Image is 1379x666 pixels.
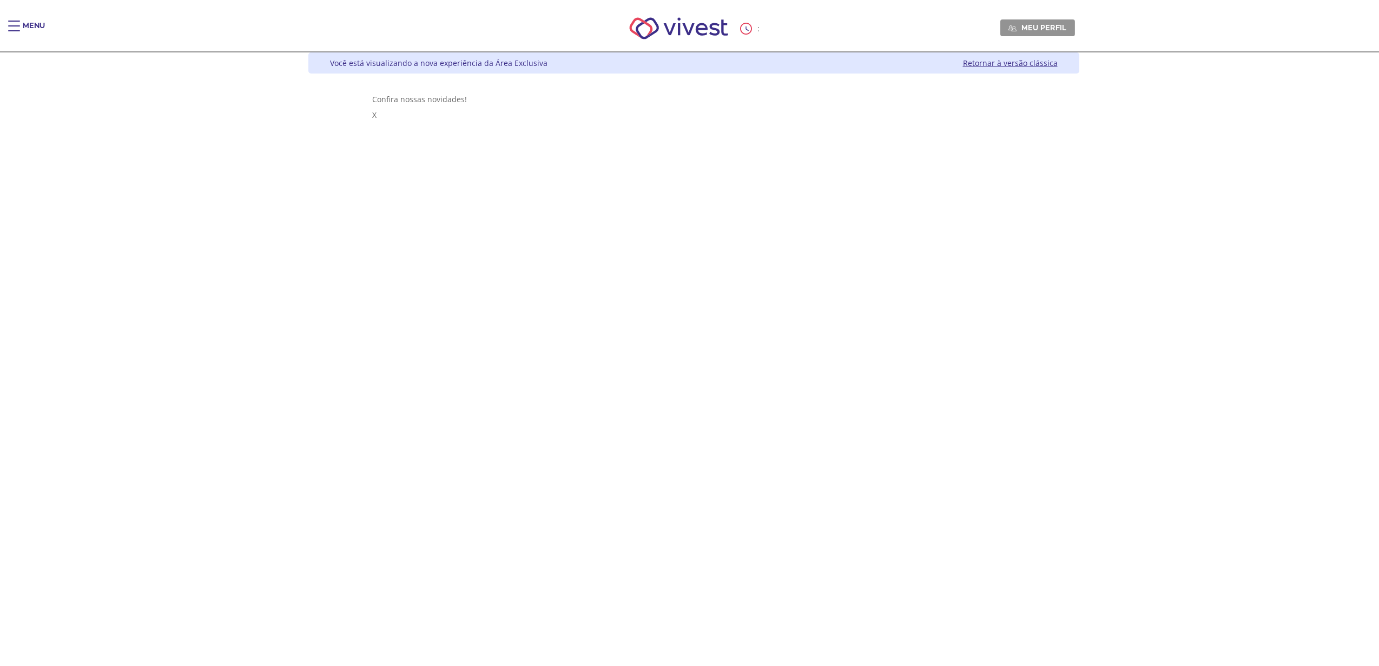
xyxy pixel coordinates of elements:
span: X [372,110,377,120]
div: Menu [23,21,45,42]
div: : [740,23,762,35]
img: Vivest [617,5,740,51]
div: Você está visualizando a nova experiência da Área Exclusiva [330,58,547,68]
div: Confira nossas novidades! [372,94,1015,104]
a: Meu perfil [1000,19,1075,36]
div: Vivest [300,52,1079,666]
span: Meu perfil [1021,23,1066,32]
a: Retornar à versão clássica [963,58,1058,68]
img: Meu perfil [1008,24,1017,32]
